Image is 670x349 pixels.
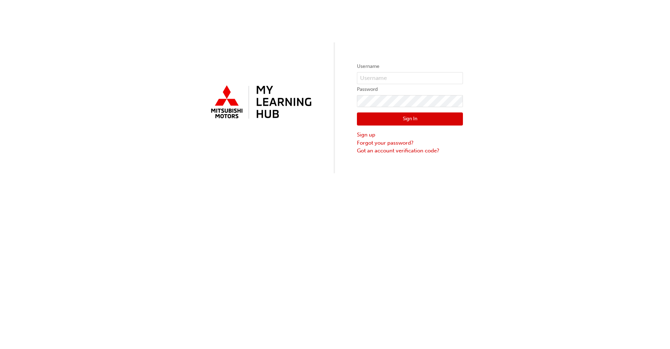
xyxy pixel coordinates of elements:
a: Got an account verification code? [357,147,463,155]
label: Username [357,62,463,71]
a: Forgot your password? [357,139,463,147]
a: Sign up [357,131,463,139]
input: Username [357,72,463,84]
button: Sign In [357,112,463,126]
img: mmal [207,82,313,123]
label: Password [357,85,463,94]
